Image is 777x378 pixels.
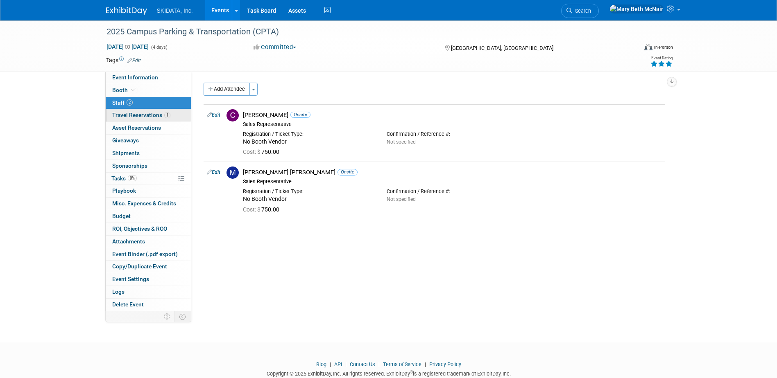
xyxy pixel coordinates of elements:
span: [DATE] [DATE] [106,43,149,50]
span: Onsite [290,112,310,118]
a: Asset Reservations [106,122,191,134]
span: Delete Event [112,301,144,308]
button: Add Attendee [204,83,250,96]
span: Playbook [112,187,136,194]
a: Event Information [106,72,191,84]
span: SKIDATA, Inc. [157,7,193,14]
span: ROI, Objectives & ROO [112,225,167,232]
a: Edit [207,169,220,175]
span: Misc. Expenses & Credits [112,200,176,207]
a: Terms of Service [383,361,421,367]
a: Giveaways [106,135,191,147]
span: to [124,43,131,50]
a: Playbook [106,185,191,197]
a: ROI, Objectives & ROO [106,223,191,235]
span: Event Settings [112,276,149,282]
span: 2 [127,99,133,106]
div: [PERSON_NAME] [PERSON_NAME] [243,169,662,176]
a: Tasks0% [106,173,191,185]
span: | [376,361,382,367]
span: Not specified [387,139,416,145]
a: Logs [106,286,191,298]
div: [PERSON_NAME] [243,111,662,119]
span: Copy/Duplicate Event [112,263,167,270]
a: Misc. Expenses & Credits [106,198,191,210]
img: ExhibitDay [106,7,147,15]
div: Sales Representative [243,121,662,128]
div: No Booth Vendor [243,196,374,203]
a: Blog [316,361,326,367]
span: Cost: $ [243,206,261,213]
span: Search [572,8,591,14]
a: Delete Event [106,299,191,311]
div: Confirmation / Reference #: [387,188,518,195]
span: Sponsorships [112,162,147,169]
a: Sponsorships [106,160,191,172]
div: 2025 Campus Parking & Transportation (CPTA) [104,25,625,39]
span: | [423,361,428,367]
span: 750.00 [243,206,283,213]
span: Shipments [112,150,140,156]
span: Event Information [112,74,158,81]
img: Mary Beth McNair [609,4,664,13]
span: Attachments [112,238,145,245]
a: Budget [106,210,191,223]
div: Confirmation / Reference #: [387,131,518,137]
span: 750.00 [243,148,283,155]
span: Tasks [111,175,137,182]
span: | [343,361,349,367]
td: Toggle Event Tabs [174,311,191,322]
a: Booth [106,84,191,97]
div: Event Format [589,43,673,55]
a: Staff2 [106,97,191,109]
span: Budget [112,213,131,219]
div: In-Person [654,44,673,50]
td: Tags [106,56,141,64]
a: Event Binder (.pdf export) [106,248,191,261]
span: | [328,361,333,367]
span: Giveaways [112,137,139,144]
span: 0% [128,175,137,181]
span: 1 [164,112,170,118]
td: Personalize Event Tab Strip [160,311,174,322]
img: Format-Inperson.png [644,44,652,50]
a: Contact Us [350,361,375,367]
a: Event Settings [106,273,191,286]
span: Booth [112,87,137,93]
a: Attachments [106,236,191,248]
div: Registration / Ticket Type: [243,188,374,195]
span: (4 days) [150,45,168,50]
img: M.jpg [227,166,239,179]
span: Onsite [338,169,358,175]
a: Shipments [106,147,191,160]
button: Committed [251,43,299,52]
span: Event Binder (.pdf export) [112,251,178,257]
span: Logs [112,288,125,295]
span: Not specified [387,196,416,202]
a: Privacy Policy [429,361,461,367]
div: Event Rating [650,56,673,60]
a: Edit [127,58,141,63]
div: Sales Representative [243,178,662,185]
span: Asset Reservations [112,124,161,131]
span: Cost: $ [243,148,261,155]
a: Copy/Duplicate Event [106,261,191,273]
div: No Booth Vendor [243,138,374,146]
div: Registration / Ticket Type: [243,131,374,137]
a: Travel Reservations1 [106,109,191,122]
i: Booth reservation complete [131,88,136,92]
a: API [334,361,342,367]
span: [GEOGRAPHIC_DATA], [GEOGRAPHIC_DATA] [451,45,553,51]
img: C.jpg [227,109,239,122]
sup: ® [410,370,413,374]
span: Travel Reservations [112,112,170,118]
span: Staff [112,99,133,106]
a: Search [561,4,599,18]
a: Edit [207,112,220,118]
